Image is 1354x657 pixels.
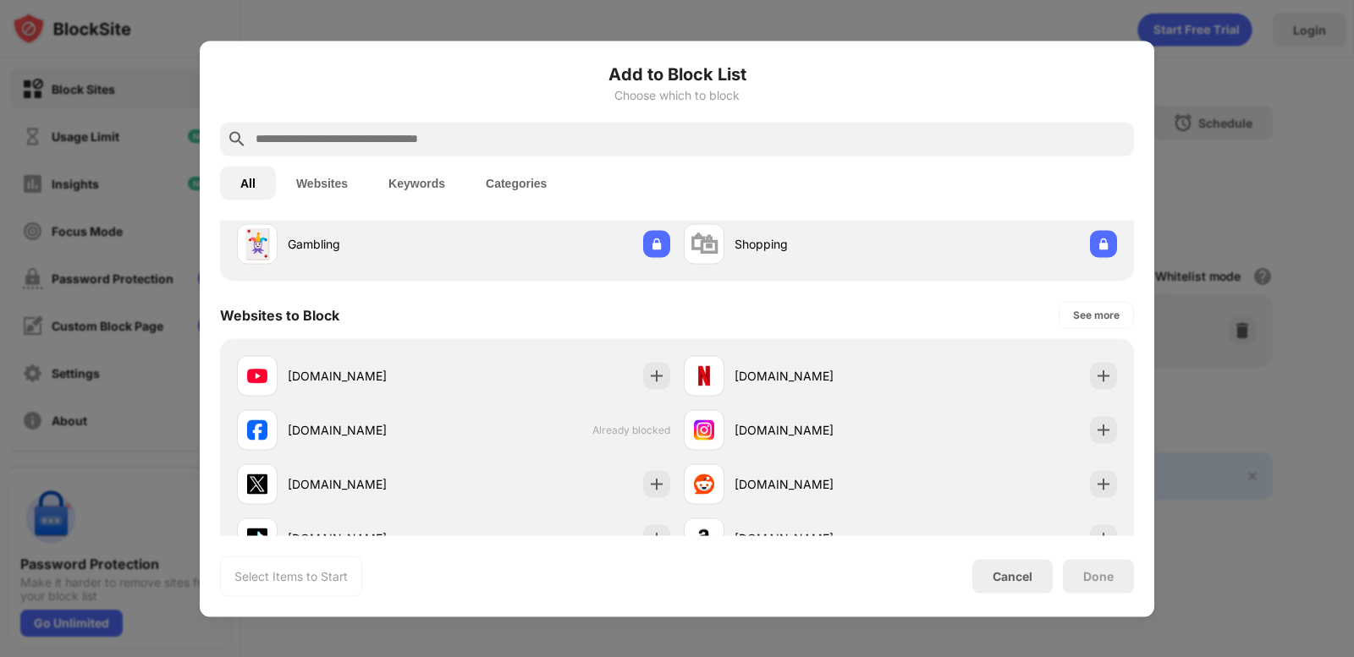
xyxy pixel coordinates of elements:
[993,569,1032,583] div: Cancel
[735,367,900,385] div: [DOMAIN_NAME]
[694,528,714,548] img: favicons
[227,129,247,149] img: search.svg
[694,419,714,440] img: favicons
[288,367,454,385] div: [DOMAIN_NAME]
[592,424,670,436] span: Already blocked
[735,475,900,493] div: [DOMAIN_NAME]
[247,419,267,440] img: favicons
[288,529,454,547] div: [DOMAIN_NAME]
[288,421,454,439] div: [DOMAIN_NAME]
[288,475,454,493] div: [DOMAIN_NAME]
[247,474,267,494] img: favicons
[1083,569,1114,583] div: Done
[1073,306,1120,323] div: See more
[247,528,267,548] img: favicons
[220,88,1134,101] div: Choose which to block
[220,61,1134,86] h6: Add to Block List
[220,166,276,200] button: All
[234,567,348,584] div: Select Items to Start
[735,235,900,253] div: Shopping
[247,365,267,386] img: favicons
[288,235,454,253] div: Gambling
[735,529,900,547] div: [DOMAIN_NAME]
[239,227,275,261] div: 🃏
[735,421,900,439] div: [DOMAIN_NAME]
[690,227,718,261] div: 🛍
[694,474,714,494] img: favicons
[220,306,339,323] div: Websites to Block
[694,365,714,386] img: favicons
[368,166,465,200] button: Keywords
[465,166,567,200] button: Categories
[276,166,368,200] button: Websites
